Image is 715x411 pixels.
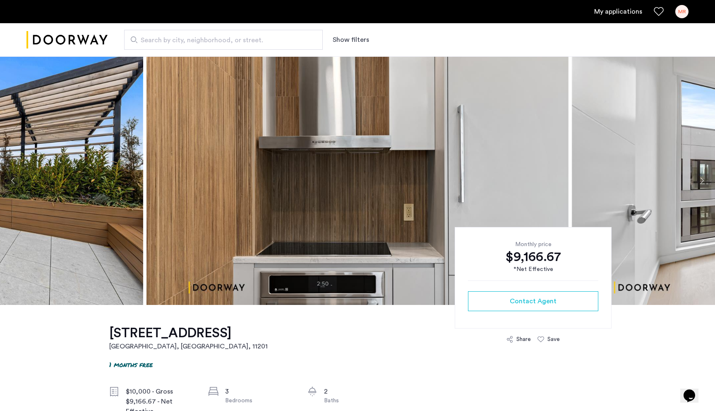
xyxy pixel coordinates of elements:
span: Search by city, neighborhood, or street. [141,35,300,45]
div: Bedrooms [225,396,295,405]
input: Apartment Search [124,30,323,50]
a: [STREET_ADDRESS][GEOGRAPHIC_DATA], [GEOGRAPHIC_DATA], 11201 [109,325,268,351]
a: Cazamio logo [26,24,108,56]
button: button [468,291,598,311]
div: *Net Effective [468,265,598,274]
div: $10,000 - Gross [126,387,195,396]
div: Baths [324,396,393,405]
div: Save [547,335,560,343]
img: apartment [146,56,569,305]
div: 3 [225,387,295,396]
div: MR [675,5,689,18]
div: Monthly price [468,240,598,249]
p: 1 months free [109,360,153,369]
button: Previous apartment [6,174,20,188]
button: Next apartment [695,174,709,188]
button: Show or hide filters [333,35,369,45]
img: logo [26,24,108,56]
span: Contact Agent [510,296,557,306]
a: Favorites [654,7,664,17]
iframe: chat widget [680,378,707,403]
a: My application [594,7,642,17]
div: $9,166.67 [468,249,598,265]
h1: [STREET_ADDRESS] [109,325,268,341]
div: 2 [324,387,393,396]
h2: [GEOGRAPHIC_DATA], [GEOGRAPHIC_DATA] , 11201 [109,341,268,351]
div: Share [516,335,531,343]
